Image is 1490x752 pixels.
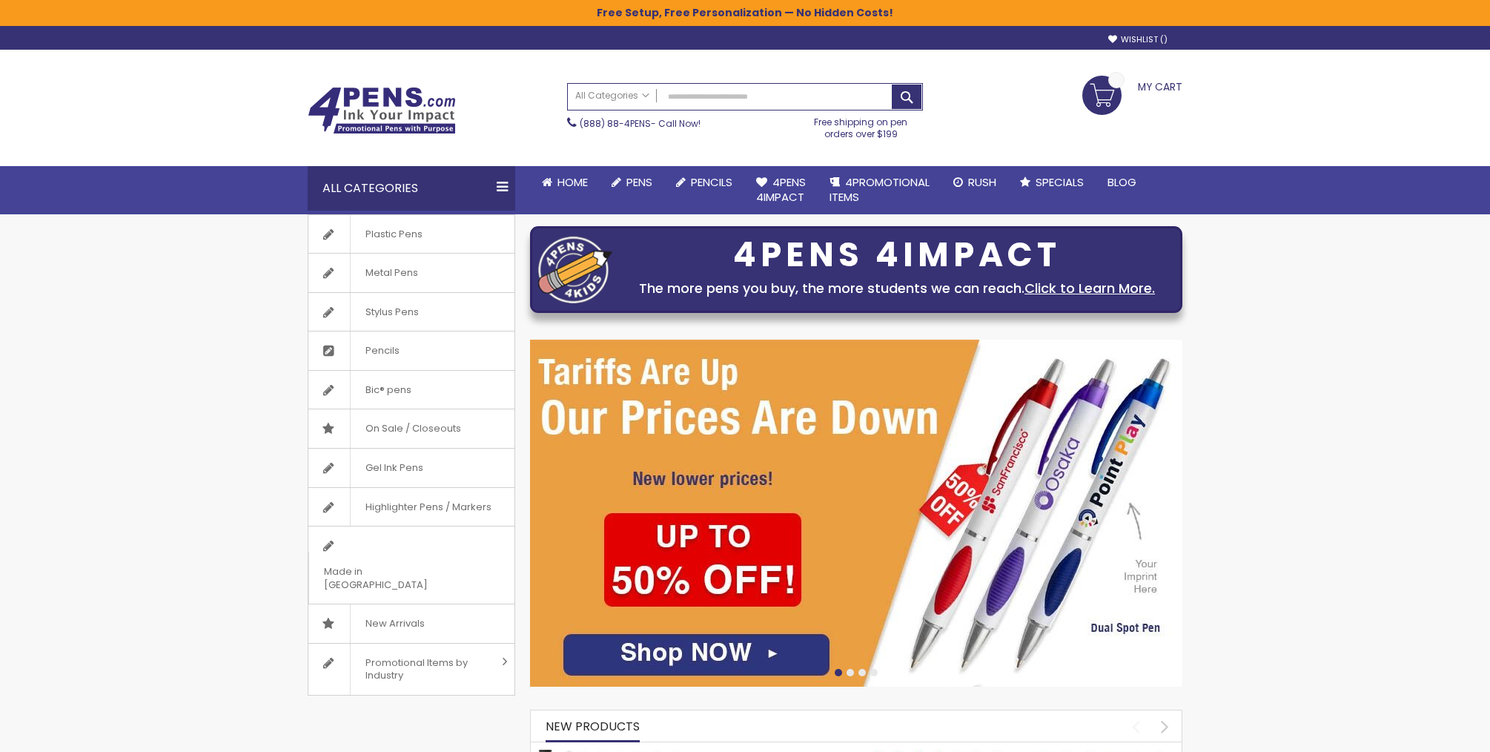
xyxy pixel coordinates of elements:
a: New Arrivals [308,604,514,643]
a: Bic® pens [308,371,514,409]
span: All Categories [575,90,649,102]
a: Wishlist [1108,34,1168,45]
a: (888) 88-4PENS [580,117,651,130]
a: Metal Pens [308,254,514,292]
a: Stylus Pens [308,293,514,332]
span: Promotional Items by Industry [350,644,497,695]
a: Made in [GEOGRAPHIC_DATA] [308,527,514,604]
a: 4PROMOTIONALITEMS [818,166,941,214]
div: next [1152,713,1178,739]
span: Plastic Pens [350,215,437,254]
span: Pencils [691,174,732,190]
img: /cheap-promotional-products.html [530,340,1182,687]
a: Gel Ink Pens [308,449,514,487]
span: On Sale / Closeouts [350,409,476,448]
a: 4Pens4impact [744,166,818,214]
img: 4Pens Custom Pens and Promotional Products [308,87,456,134]
span: Blog [1107,174,1136,190]
div: prev [1123,713,1149,739]
a: Highlighter Pens / Markers [308,488,514,527]
div: The more pens you buy, the more students we can reach. [620,278,1174,299]
a: Plastic Pens [308,215,514,254]
div: Free shipping on pen orders over $199 [799,111,924,140]
span: New Products [546,718,640,735]
span: Pens [626,174,652,190]
div: 4PENS 4IMPACT [620,240,1174,271]
span: Pencils [350,332,414,370]
span: Gel Ink Pens [350,449,438,487]
span: - Call Now! [580,117,701,130]
span: Made in [GEOGRAPHIC_DATA] [308,553,477,604]
div: All Categories [308,166,515,211]
a: Blog [1096,166,1148,199]
a: Pencils [308,332,514,370]
a: All Categories [568,84,657,108]
a: Pens [600,166,664,199]
a: Pencils [664,166,744,199]
a: Promotional Items by Industry [308,644,514,695]
span: Bic® pens [350,371,426,409]
span: Home [557,174,588,190]
span: Highlighter Pens / Markers [350,488,506,527]
a: On Sale / Closeouts [308,409,514,448]
span: Specials [1036,174,1084,190]
span: Stylus Pens [350,293,434,332]
a: Rush [941,166,1008,199]
span: 4PROMOTIONAL ITEMS [830,174,930,205]
img: four_pen_logo.png [538,236,612,303]
span: Metal Pens [350,254,433,292]
span: New Arrivals [350,604,440,643]
a: Specials [1008,166,1096,199]
span: Rush [968,174,996,190]
a: Click to Learn More. [1024,279,1155,297]
a: Home [530,166,600,199]
span: 4Pens 4impact [756,174,806,205]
